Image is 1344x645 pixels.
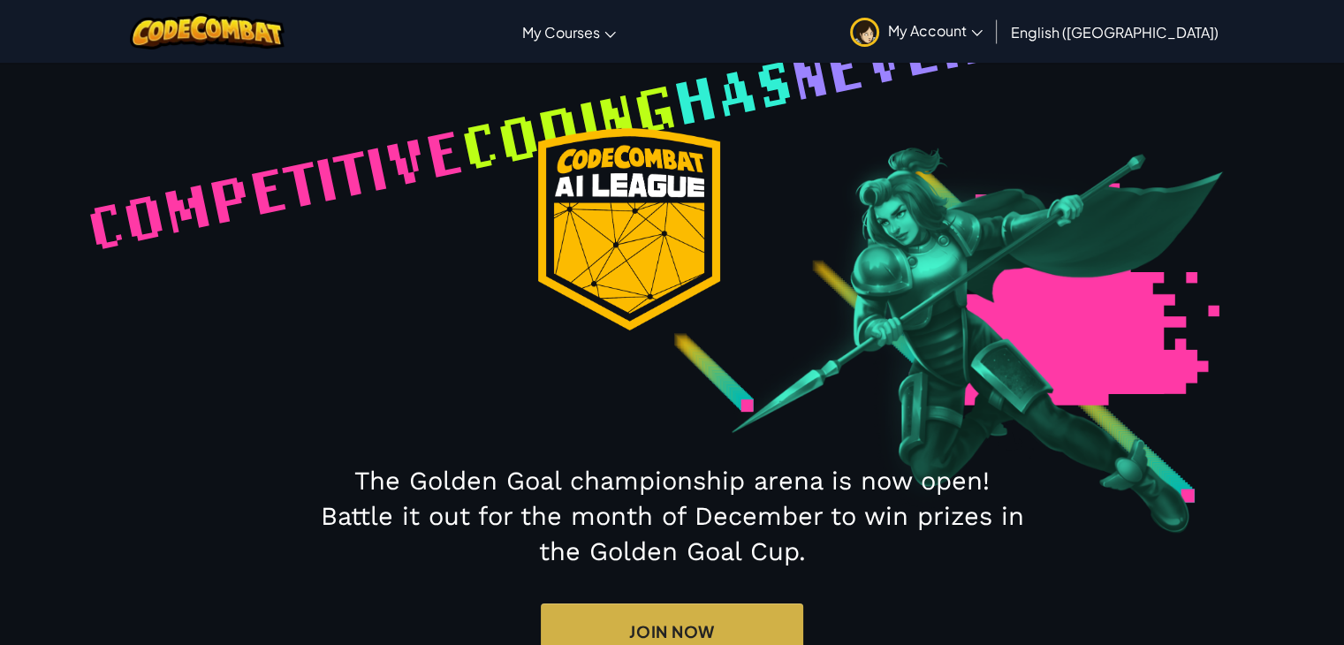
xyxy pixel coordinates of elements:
[1002,8,1227,56] a: English ([GEOGRAPHIC_DATA])
[321,466,1024,566] span: The Golden Goal championship arena is now open! Battle it out for the month of December to win pr...
[80,110,470,267] span: Competitive
[513,8,625,56] a: My Courses
[841,4,991,59] a: My Account
[666,41,800,142] span: has
[888,21,983,40] span: My Account
[522,23,600,42] span: My Courses
[130,13,285,49] img: CodeCombat logo
[538,128,720,330] img: logo_badge.png
[850,18,879,47] img: avatar
[454,65,683,187] span: coding
[1011,23,1219,42] span: English ([GEOGRAPHIC_DATA])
